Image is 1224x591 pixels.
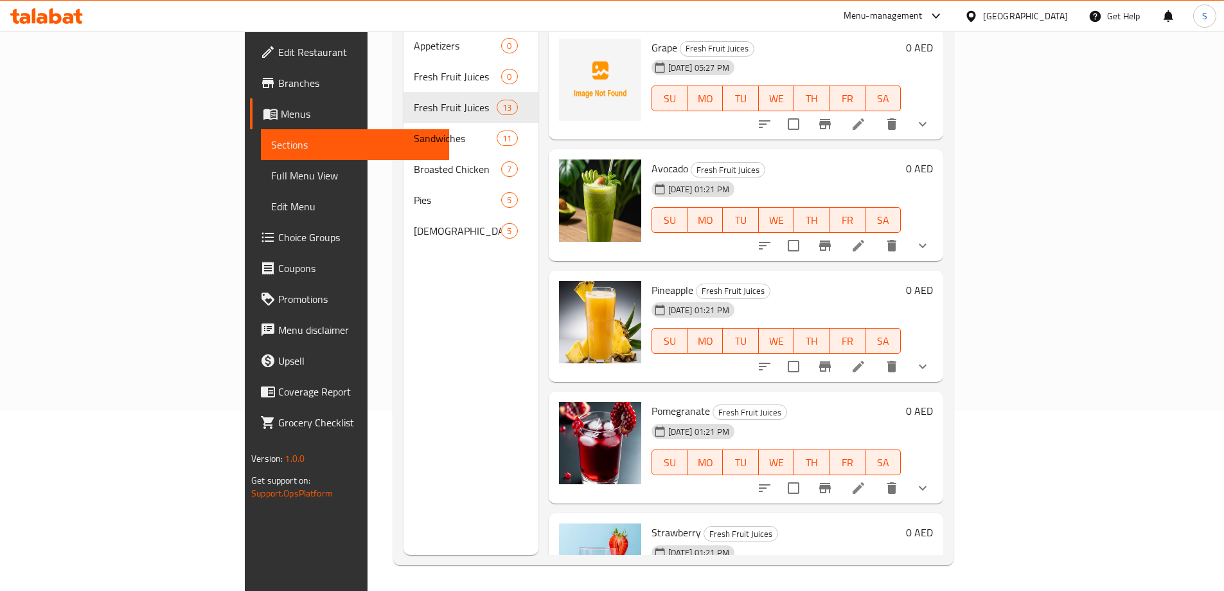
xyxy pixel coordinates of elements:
[871,332,896,350] span: SA
[657,89,682,108] span: SU
[915,116,930,132] svg: Show Choices
[876,109,907,140] button: delete
[251,485,333,502] a: Support.OpsPlatform
[907,109,938,140] button: show more
[794,328,829,354] button: TH
[559,159,641,242] img: Avocado
[501,161,517,177] div: items
[652,207,687,233] button: SU
[250,68,449,98] a: Branches
[404,215,538,246] div: [DEMOGRAPHIC_DATA]5
[497,100,517,115] div: items
[799,211,824,230] span: TH
[278,353,439,368] span: Upsell
[652,450,687,475] button: SU
[749,109,780,140] button: sort-choices
[829,207,865,233] button: FR
[404,92,538,123] div: Fresh Fruit Juices13
[829,86,865,111] button: FR
[693,453,718,472] span: MO
[278,44,439,60] span: Edit Restaurant
[871,453,896,472] span: SA
[810,109,840,140] button: Branch-specific-item
[250,222,449,253] a: Choice Groups
[780,111,807,138] span: Select to update
[687,207,723,233] button: MO
[704,527,777,541] span: Fresh Fruit Juices
[728,211,753,230] span: TU
[696,284,770,299] div: Fresh Fruit Juices
[759,328,794,354] button: WE
[414,161,502,177] div: Broasted Chicken
[728,453,753,472] span: TU
[844,8,923,24] div: Menu-management
[502,194,517,206] span: 5
[876,230,907,261] button: delete
[810,351,840,382] button: Branch-specific-item
[414,131,497,146] span: Sandwiches
[794,207,829,233] button: TH
[723,86,758,111] button: TU
[829,450,865,475] button: FR
[906,39,933,57] h6: 0 AED
[652,328,687,354] button: SU
[414,223,502,239] div: Lebanese
[404,25,538,251] nav: Menu sections
[663,62,734,74] span: [DATE] 05:27 PM
[501,38,517,53] div: items
[271,199,439,214] span: Edit Menu
[799,89,824,108] span: TH
[261,160,449,191] a: Full Menu View
[497,102,517,114] span: 13
[780,353,807,380] span: Select to update
[251,472,310,489] span: Get support on:
[749,473,780,504] button: sort-choices
[759,86,794,111] button: WE
[907,351,938,382] button: show more
[278,384,439,399] span: Coverage Report
[663,426,734,438] span: [DATE] 01:21 PM
[250,253,449,284] a: Coupons
[693,89,718,108] span: MO
[810,230,840,261] button: Branch-specific-item
[865,207,901,233] button: SA
[1202,9,1207,23] span: S
[907,473,938,504] button: show more
[502,163,517,176] span: 7
[414,100,497,115] div: Fresh Fruit Juices
[906,281,933,299] h6: 0 AED
[652,523,701,542] span: Strawberry
[906,159,933,177] h6: 0 AED
[414,38,502,53] div: Appetizers
[657,453,682,472] span: SU
[713,405,787,420] div: Fresh Fruit Juices
[871,89,896,108] span: SA
[876,351,907,382] button: delete
[749,351,780,382] button: sort-choices
[906,523,933,541] h6: 0 AED
[851,359,866,374] a: Edit menu item
[983,9,1068,23] div: [GEOGRAPHIC_DATA]
[414,192,502,208] span: Pies
[835,211,860,230] span: FR
[915,238,930,253] svg: Show Choices
[759,207,794,233] button: WE
[687,86,723,111] button: MO
[835,89,860,108] span: FR
[865,450,901,475] button: SA
[502,40,517,52] span: 0
[764,453,789,472] span: WE
[680,41,754,56] span: Fresh Fruit Juices
[851,116,866,132] a: Edit menu item
[652,86,687,111] button: SU
[780,475,807,502] span: Select to update
[764,332,789,350] span: WE
[687,328,723,354] button: MO
[663,547,734,559] span: [DATE] 01:21 PM
[559,281,641,363] img: Pineapple
[691,163,765,177] span: Fresh Fruit Juices
[749,230,780,261] button: sort-choices
[404,185,538,215] div: Pies5
[278,322,439,338] span: Menu disclaimer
